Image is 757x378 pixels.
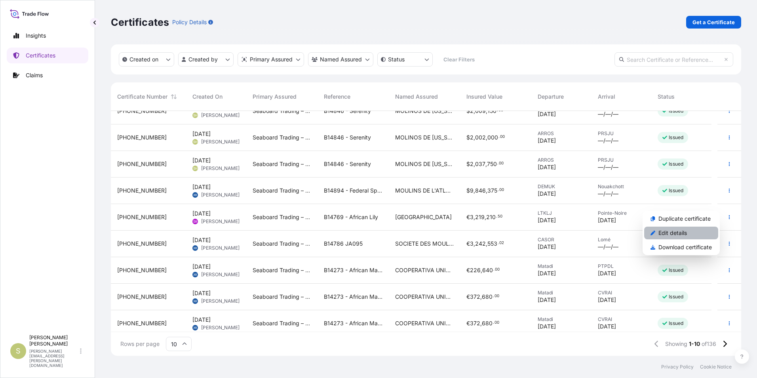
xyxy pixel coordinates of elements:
p: Certificates [111,16,169,29]
a: Download certificate [644,241,718,254]
p: Duplicate certificate [658,215,711,223]
p: Policy Details [172,18,207,26]
p: Get a Certificate [692,18,735,26]
a: Duplicate certificate [644,212,718,225]
p: Edit details [658,229,687,237]
a: Edit details [644,227,718,239]
p: Download certificate [658,243,712,251]
div: Actions [643,211,720,255]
